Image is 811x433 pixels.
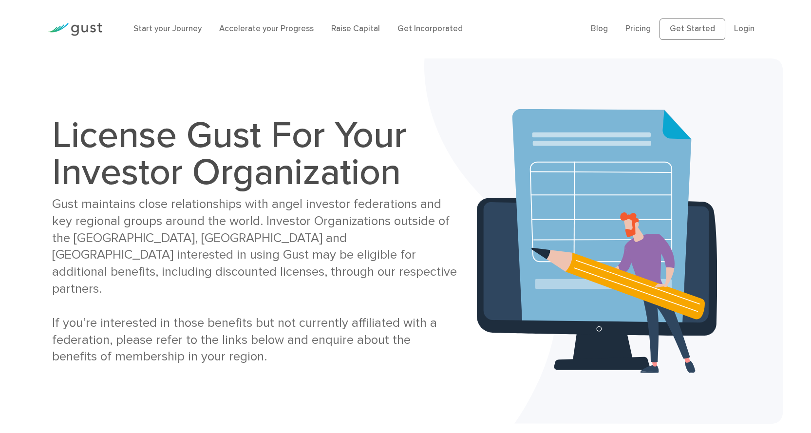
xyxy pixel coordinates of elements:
[734,24,754,34] a: Login
[397,24,463,34] a: Get Incorporated
[48,23,102,36] img: Gust Logo
[660,19,725,40] a: Get Started
[424,58,783,424] img: Investors Banner Bg
[52,196,458,365] div: Gust maintains close relationships with angel investor federations and key regional groups around...
[219,24,314,34] a: Accelerate your Progress
[331,24,380,34] a: Raise Capital
[52,117,458,191] h1: License Gust For Your Investor Organization
[133,24,202,34] a: Start your Journey
[625,24,651,34] a: Pricing
[591,24,608,34] a: Blog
